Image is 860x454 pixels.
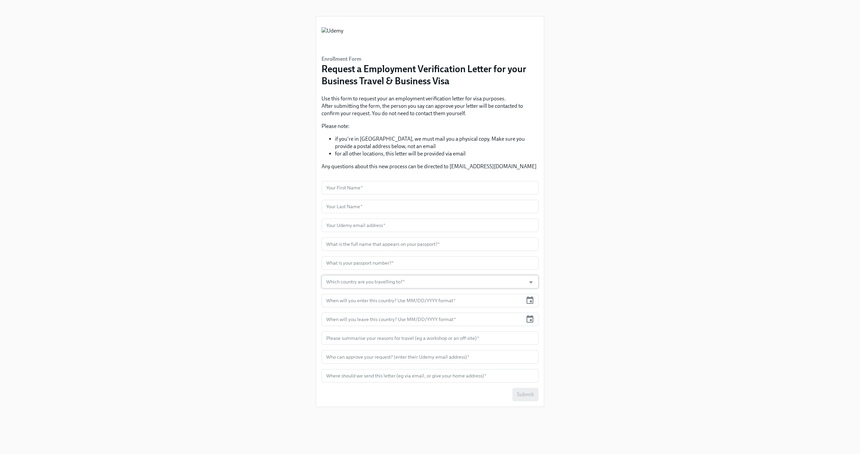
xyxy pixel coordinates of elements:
img: Udemy [321,27,343,47]
input: MM/DD/YYYY [321,294,523,307]
p: Use this form to request your an employment verification letter for visa purposes. After submitti... [321,95,539,117]
p: Any questions about this new process can be directed to [EMAIL_ADDRESS][DOMAIN_NAME] [321,163,539,170]
h3: Request a Employment Verification Letter for your Business Travel & Business Visa [321,63,539,87]
input: MM/DD/YYYY [321,313,523,326]
p: Please note: [321,123,539,130]
li: if you're in [GEOGRAPHIC_DATA], we must mail you a physical copy. Make sure you provide a postal ... [335,135,539,150]
li: for all other locations, this letter will be provided via email [335,150,539,157]
h6: Enrollment Form [321,55,539,63]
button: Open [526,277,536,287]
